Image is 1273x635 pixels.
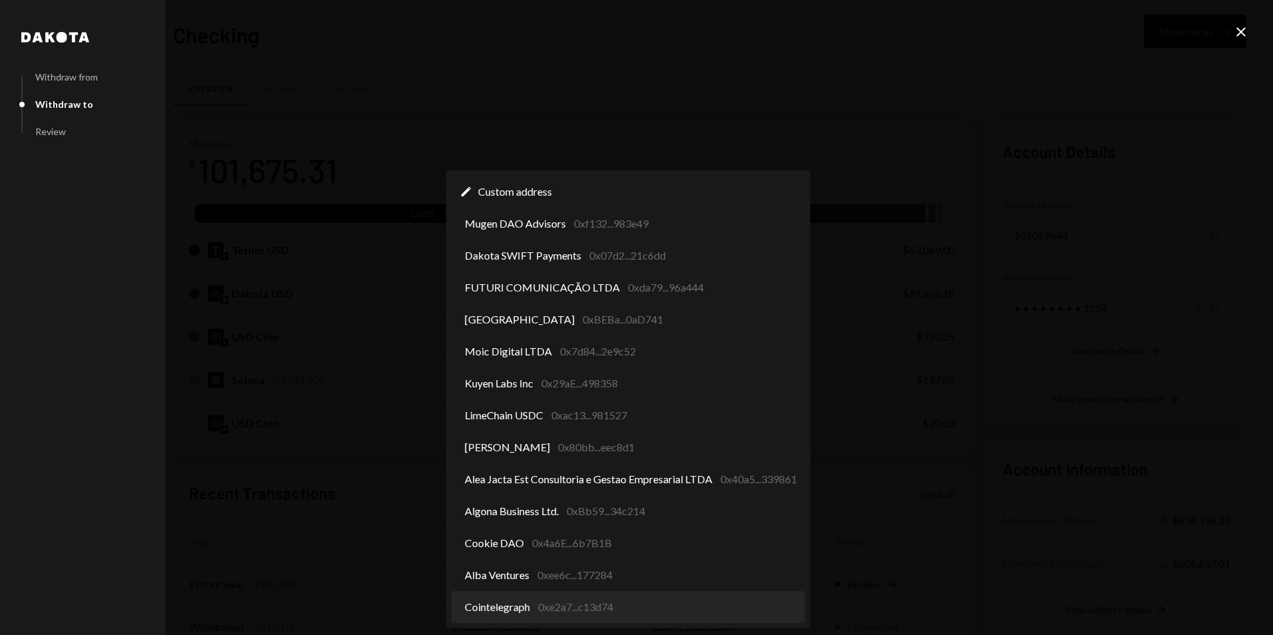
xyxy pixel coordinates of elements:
[583,312,663,327] div: 0xBEBa...0aD741
[465,407,543,423] span: LimeChain USDC
[467,169,806,195] h2: Send to
[532,535,612,551] div: 0x4a6E...6b7B1B
[538,599,613,615] div: 0xe2a7...c13d74
[465,375,533,391] span: Kuyen Labs Inc
[465,439,550,455] span: [PERSON_NAME]
[465,503,559,519] span: Algona Business Ltd.
[628,280,704,296] div: 0xda79...96a444
[465,248,581,264] span: Dakota SWIFT Payments
[465,312,575,327] span: [GEOGRAPHIC_DATA]
[465,599,530,615] span: Cointelegraph
[465,471,712,487] span: Alea Jacta Est Consultoria e Gestao Empresarial LTDA
[478,184,552,200] span: Custom address
[541,375,618,391] div: 0x29aE...498358
[558,439,635,455] div: 0x80bb...eec8d1
[567,503,645,519] div: 0xBb59...34c214
[465,567,529,583] span: Alba Ventures
[551,407,627,423] div: 0xac13...981527
[35,71,98,83] div: Withdraw from
[574,216,648,232] div: 0xf132...983e49
[537,567,613,583] div: 0xee6c...177284
[35,99,93,110] div: Withdraw to
[720,471,797,487] div: 0x40a5...339861
[465,216,566,232] span: Mugen DAO Advisors
[465,343,552,359] span: Moic Digital LTDA
[465,535,524,551] span: Cookie DAO
[35,126,66,137] div: Review
[589,248,666,264] div: 0x07d2...21c6dd
[465,280,620,296] span: FUTURI COMUNICAÇÃO LTDA
[560,343,636,359] div: 0x7d84...2e9c52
